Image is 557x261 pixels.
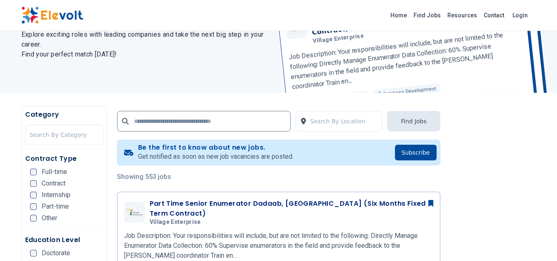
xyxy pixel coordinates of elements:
h2: Explore exciting roles with leading companies and take the next big step in your career. Find you... [21,30,269,59]
span: Other [42,215,57,221]
h5: Contract Type [25,154,103,164]
iframe: Chat Widget [516,221,557,261]
img: Village Enterprise [126,208,143,216]
h5: Category [25,110,103,120]
button: Find Jobs [387,111,440,132]
a: Login [508,7,533,24]
a: Resources [444,9,480,22]
a: Find Jobs [410,9,444,22]
a: Contact [480,9,508,22]
span: Full-time [42,169,67,175]
h4: Be the first to know about new jobs. [138,143,294,152]
input: Internship [30,192,37,198]
span: Part-time [42,203,69,210]
button: Subscribe [395,145,437,160]
h5: Education Level [25,235,103,245]
span: Village Enterprise [150,219,201,226]
img: Elevolt [21,7,83,24]
input: Doctorate [30,250,37,256]
input: Contract [30,180,37,187]
p: Get notified as soon as new job vacancies are posted. [138,152,294,162]
a: Home [387,9,410,22]
input: Part-time [30,203,37,210]
input: Full-time [30,169,37,175]
span: Internship [42,192,71,198]
p: Showing 553 jobs [117,172,440,182]
input: Other [30,215,37,221]
span: Doctorate [42,250,70,256]
p: Job Description: Your responsibilities will include, but are not limited to the following: Direct... [124,231,433,261]
h3: Part Time Senior Enumerator Dadaab, [GEOGRAPHIC_DATA] (Six Months Fixed Term Contract) [150,199,433,219]
span: Contract [42,180,66,187]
